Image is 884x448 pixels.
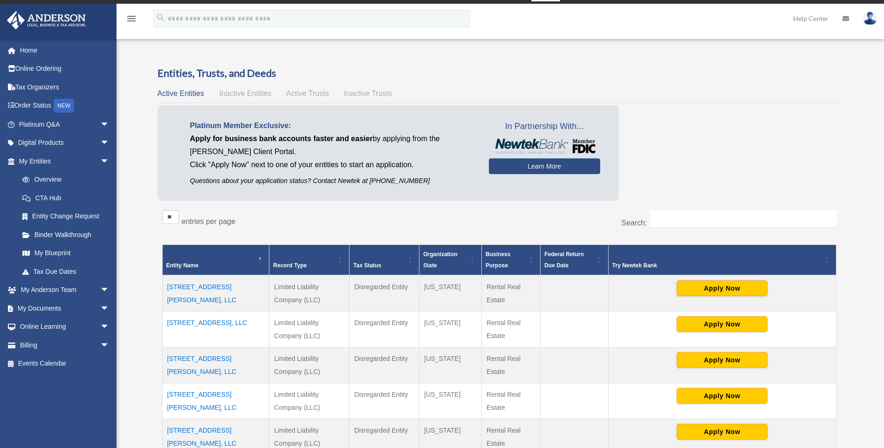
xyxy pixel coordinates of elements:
a: Online Learningarrow_drop_down [7,318,123,336]
span: Active Entities [158,89,204,97]
th: Business Purpose: Activate to sort [482,244,541,275]
td: [STREET_ADDRESS], LLC [162,311,269,347]
span: arrow_drop_down [100,134,119,153]
td: Disregarded Entity [349,383,419,419]
td: Limited Liability Company (LLC) [269,383,349,419]
th: Organization State: Activate to sort [419,244,482,275]
span: arrow_drop_down [100,336,119,355]
a: Binder Walkthrough [13,225,119,244]
span: Inactive Trusts [344,89,392,97]
td: [STREET_ADDRESS][PERSON_NAME], LLC [162,383,269,419]
th: Entity Name: Activate to invert sorting [162,244,269,275]
td: [US_STATE] [419,275,482,312]
a: My Blueprint [13,244,119,263]
td: Disregarded Entity [349,275,419,312]
img: User Pic [863,12,877,25]
span: Business Purpose [486,251,510,269]
button: Apply Now [677,352,768,368]
td: Limited Liability Company (LLC) [269,347,349,383]
h3: Entities, Trusts, and Deeds [158,66,841,81]
a: Events Calendar [7,354,123,373]
span: Entity Name [166,262,199,269]
th: Record Type: Activate to sort [269,244,349,275]
td: Disregarded Entity [349,347,419,383]
td: Rental Real Estate [482,383,541,419]
i: menu [126,13,137,24]
td: [US_STATE] [419,383,482,419]
a: My Anderson Teamarrow_drop_down [7,281,123,299]
td: Rental Real Estate [482,275,541,312]
span: Federal Return Due Date [544,251,584,269]
td: Rental Real Estate [482,311,541,347]
img: Anderson Advisors Platinum Portal [4,11,89,29]
a: Platinum Q&Aarrow_drop_down [7,115,123,134]
span: Apply for business bank accounts faster and easier [190,135,373,143]
td: [US_STATE] [419,347,482,383]
td: [STREET_ADDRESS][PERSON_NAME], LLC [162,275,269,312]
a: Digital Productsarrow_drop_down [7,134,123,152]
a: CTA Hub [13,189,119,207]
span: arrow_drop_down [100,152,119,171]
a: Home [7,41,123,60]
a: My Documentsarrow_drop_down [7,299,123,318]
td: Disregarded Entity [349,311,419,347]
a: Billingarrow_drop_down [7,336,123,354]
i: search [156,13,166,23]
label: Search: [621,219,647,227]
button: Apply Now [677,280,768,296]
p: Click "Apply Now" next to one of your entities to start an application. [190,158,475,171]
div: Try Newtek Bank [612,260,822,271]
span: Record Type [273,262,307,269]
th: Tax Status: Activate to sort [349,244,419,275]
a: Order StatusNEW [7,96,123,115]
button: Apply Now [677,316,768,332]
td: Limited Liability Company (LLC) [269,275,349,312]
td: Rental Real Estate [482,347,541,383]
a: My Entitiesarrow_drop_down [7,152,119,170]
td: Limited Liability Company (LLC) [269,311,349,347]
p: Platinum Member Exclusive: [190,119,475,132]
td: [STREET_ADDRESS][PERSON_NAME], LLC [162,347,269,383]
span: arrow_drop_down [100,318,119,337]
th: Try Newtek Bank : Activate to sort [608,244,836,275]
td: [US_STATE] [419,311,482,347]
span: Inactive Entities [219,89,271,97]
a: Learn More [489,158,600,174]
p: by applying from the [PERSON_NAME] Client Portal. [190,132,475,158]
img: NewtekBankLogoSM.png [493,139,596,154]
a: Online Ordering [7,60,123,78]
a: menu [126,16,137,24]
p: Questions about your application status? Contact Newtek at [PHONE_NUMBER] [190,175,475,187]
span: Organization State [423,251,457,269]
span: Tax Status [353,262,381,269]
th: Federal Return Due Date: Activate to sort [541,244,609,275]
span: Active Trusts [286,89,329,97]
label: entries per page [182,217,236,225]
a: Tax Due Dates [13,262,119,281]
div: NEW [54,99,74,113]
span: arrow_drop_down [100,281,119,300]
span: arrow_drop_down [100,299,119,318]
span: arrow_drop_down [100,115,119,134]
a: Tax Organizers [7,78,123,96]
button: Apply Now [677,388,768,404]
button: Apply Now [677,424,768,440]
a: Overview [13,170,114,189]
a: Entity Change Request [13,207,119,226]
span: In Partnership With... [489,119,600,134]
